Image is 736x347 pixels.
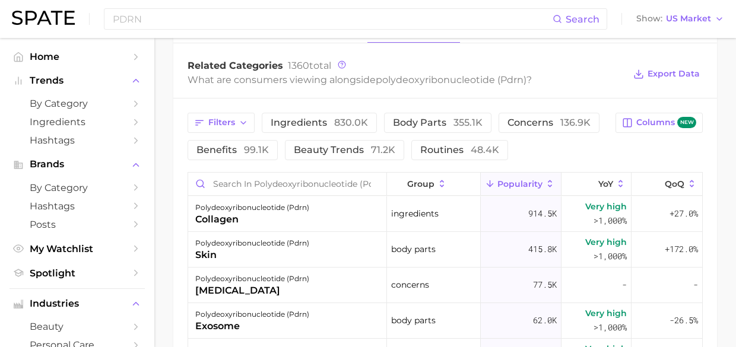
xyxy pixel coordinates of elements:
[30,116,125,128] span: Ingredients
[195,319,309,333] div: exosome
[598,179,613,189] span: YoY
[30,135,125,146] span: Hashtags
[391,206,439,221] span: ingredients
[585,235,627,249] span: Very high
[677,117,696,128] span: new
[622,278,627,292] span: -
[693,278,698,292] span: -
[371,144,395,155] span: 71.2k
[636,15,662,22] span: Show
[528,206,557,221] span: 914.5k
[453,117,483,128] span: 355.1k
[188,60,283,71] span: Related Categories
[9,179,145,197] a: by Category
[665,242,698,256] span: +172.0%
[387,173,480,196] button: group
[497,179,543,189] span: Popularity
[528,242,557,256] span: 415.8k
[9,113,145,131] a: Ingredients
[9,197,145,215] a: Hashtags
[407,179,434,189] span: group
[566,14,599,25] span: Search
[585,199,627,214] span: Very high
[533,313,557,327] span: 62.0k
[195,272,309,286] div: polydeoxyribonucleotide (pdrn)
[188,232,702,268] button: polydeoxyribonucleotide (pdrn)skinbody parts415.8kVery high>1,000%+172.0%
[533,278,557,292] span: 77.5k
[188,303,702,339] button: polydeoxyribonucleotide (pdrn)exosomebody parts62.0kVery high>1,000%-26.5%
[9,131,145,149] a: Hashtags
[30,159,125,170] span: Brands
[195,236,309,250] div: polydeoxyribonucleotide (pdrn)
[9,264,145,282] a: Spotlight
[632,173,702,196] button: QoQ
[288,60,309,71] span: 1360
[666,15,711,22] span: US Market
[188,268,702,303] button: polydeoxyribonucleotide (pdrn)[MEDICAL_DATA]concerns77.5k--
[9,317,145,336] a: beauty
[585,306,627,320] span: Very high
[9,240,145,258] a: My Watchlist
[30,98,125,109] span: by Category
[9,94,145,113] a: by Category
[195,248,309,262] div: skin
[630,66,703,82] button: Export Data
[420,145,499,155] span: routines
[9,47,145,66] a: Home
[594,215,627,226] span: >1,000%
[112,9,553,29] input: Search here for a brand, industry, or ingredient
[188,72,624,88] div: What are consumers viewing alongside ?
[391,313,436,327] span: body parts
[9,295,145,313] button: Industries
[594,250,627,262] span: >1,000%
[616,113,703,133] button: Columnsnew
[670,206,698,221] span: +27.0%
[648,69,700,79] span: Export Data
[376,74,526,85] span: polydeoxyribonucleotide (pdrn)
[30,243,125,254] span: My Watchlist
[294,145,395,155] span: beauty trends
[481,173,561,196] button: Popularity
[391,242,436,256] span: body parts
[665,179,684,189] span: QoQ
[271,118,368,128] span: ingredients
[670,313,698,327] span: -26.5%
[507,118,591,128] span: concerns
[208,117,235,128] span: Filters
[30,75,125,86] span: Trends
[195,200,309,215] div: polydeoxyribonucleotide (pdrn)
[188,113,255,133] button: Filters
[195,212,309,227] div: collagen
[30,182,125,193] span: by Category
[561,173,632,196] button: YoY
[30,321,125,332] span: beauty
[9,215,145,234] a: Posts
[12,11,75,25] img: SPATE
[288,60,331,71] span: total
[195,307,309,321] div: polydeoxyribonucleotide (pdrn)
[195,284,309,298] div: [MEDICAL_DATA]
[334,117,368,128] span: 830.0k
[30,200,125,212] span: Hashtags
[471,144,499,155] span: 48.4k
[244,144,269,155] span: 99.1k
[30,219,125,230] span: Posts
[188,173,386,195] input: Search in polydeoxyribonucleotide (pdrn)
[30,51,125,62] span: Home
[30,298,125,309] span: Industries
[393,118,483,128] span: body parts
[188,196,702,232] button: polydeoxyribonucleotide (pdrn)collageningredients914.5kVery high>1,000%+27.0%
[594,321,627,333] span: >1,000%
[196,145,269,155] span: benefits
[636,117,696,128] span: Columns
[9,155,145,173] button: Brands
[560,117,591,128] span: 136.9k
[391,278,429,292] span: concerns
[30,268,125,279] span: Spotlight
[9,72,145,90] button: Trends
[633,11,727,27] button: ShowUS Market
